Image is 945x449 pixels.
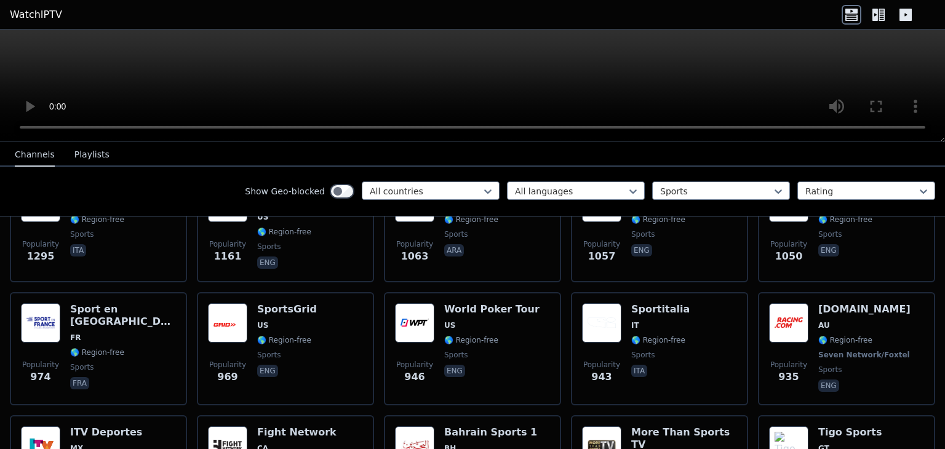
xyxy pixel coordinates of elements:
p: eng [818,244,839,256]
p: ara [444,244,464,256]
h6: Tigo Sports [818,426,882,439]
span: 🌎 Region-free [631,215,685,224]
span: FR [70,333,81,343]
p: eng [631,244,652,256]
h6: Fight Network [257,426,337,439]
span: Popularity [209,360,246,370]
span: 🌎 Region-free [257,227,311,237]
p: ita [631,365,647,377]
h6: Sport en [GEOGRAPHIC_DATA] [70,303,176,328]
span: Popularity [583,360,620,370]
h6: Bahrain Sports 1 [444,426,537,439]
span: Popularity [770,239,807,249]
span: Popularity [22,360,59,370]
span: 🌎 Region-free [257,335,311,345]
span: IT [631,320,639,330]
img: Racing.com [769,303,808,343]
img: Sportitalia [582,303,621,343]
span: sports [631,350,655,360]
span: AU [818,320,830,330]
span: 1295 [27,249,55,264]
p: eng [818,379,839,392]
button: Channels [15,143,55,167]
img: World Poker Tour [395,303,434,343]
span: sports [631,229,655,239]
h6: ITV Deportes [70,426,153,439]
span: 🌎 Region-free [818,335,872,345]
p: eng [444,365,465,377]
span: 🌎 Region-free [444,215,498,224]
span: 🌎 Region-free [818,215,872,224]
p: fra [70,377,89,389]
span: 974 [30,370,50,384]
span: Popularity [770,360,807,370]
p: ita [70,244,86,256]
span: 1057 [588,249,616,264]
h6: Sportitalia [631,303,690,316]
span: 969 [217,370,237,384]
button: Playlists [74,143,110,167]
span: 🌎 Region-free [70,348,124,357]
span: Seven Network/Foxtel [818,350,910,360]
h6: [DOMAIN_NAME] [818,303,912,316]
span: 1050 [775,249,803,264]
span: Popularity [396,239,433,249]
span: sports [257,350,281,360]
span: Popularity [22,239,59,249]
span: 946 [404,370,425,384]
img: Sport en France [21,303,60,343]
span: Popularity [209,239,246,249]
span: sports [70,229,94,239]
span: Popularity [396,360,433,370]
span: sports [818,229,842,239]
span: sports [70,362,94,372]
h6: SportsGrid [257,303,317,316]
span: US [257,320,268,330]
span: 935 [778,370,799,384]
span: Popularity [583,239,620,249]
p: eng [257,365,278,377]
span: 1063 [401,249,429,264]
a: WatchIPTV [10,7,62,22]
span: sports [444,229,468,239]
span: 1161 [214,249,242,264]
p: eng [257,256,278,269]
span: 🌎 Region-free [631,335,685,345]
span: 943 [591,370,612,384]
span: US [444,320,455,330]
span: sports [818,365,842,375]
span: 🌎 Region-free [70,215,124,224]
img: SportsGrid [208,303,247,343]
span: 🌎 Region-free [444,335,498,345]
span: sports [257,242,281,252]
span: sports [444,350,468,360]
h6: World Poker Tour [444,303,540,316]
label: Show Geo-blocked [245,185,325,197]
span: US [257,212,268,222]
